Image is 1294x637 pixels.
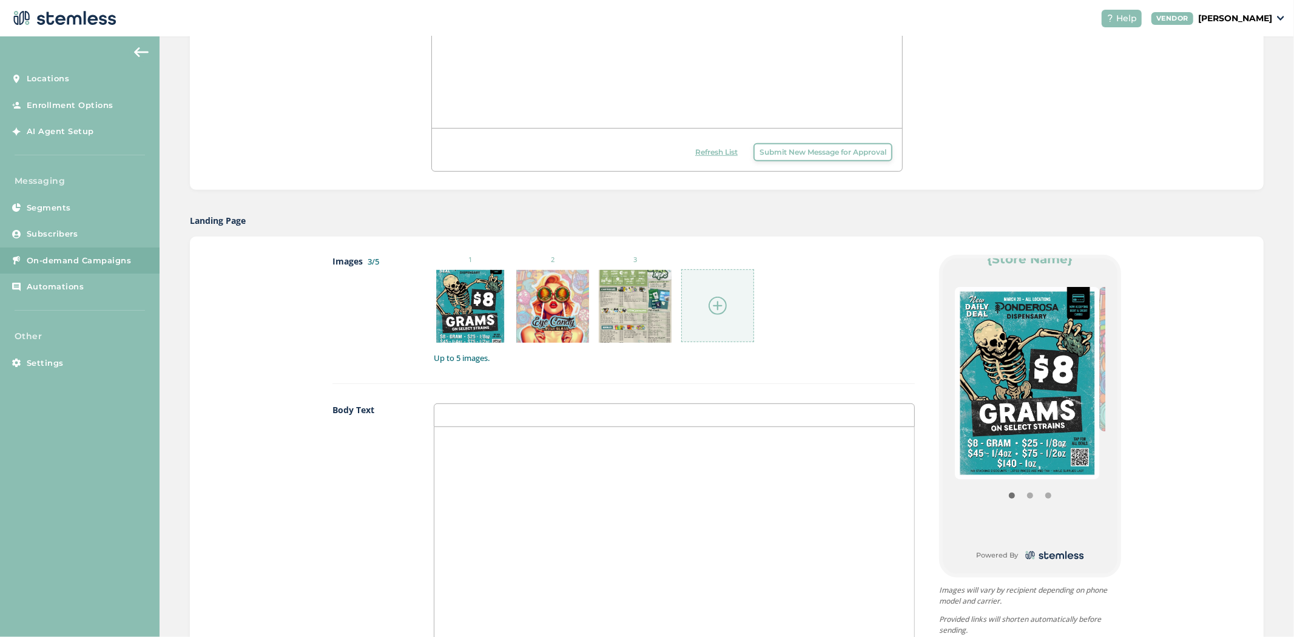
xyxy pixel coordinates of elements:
button: Item 1 [1021,487,1039,505]
small: Powered By [977,550,1019,561]
img: 2Q== [955,287,1099,479]
iframe: Chat Widget [1233,579,1294,637]
p: [PERSON_NAME] [1198,12,1272,25]
img: Z [1099,287,1244,431]
label: 3/5 [368,256,379,267]
span: Segments [27,202,71,214]
img: logo-dark-0685b13c.svg [10,6,116,30]
button: Refresh List [689,143,744,161]
span: Settings [27,357,64,369]
button: Item 0 [1003,487,1021,505]
small: 1 [434,255,507,265]
span: Help [1116,12,1137,25]
img: icon-arrow-back-accent-c549486e.svg [134,47,149,57]
img: icon_down-arrow-small-66adaf34.svg [1277,16,1284,21]
button: Item 2 [1039,487,1057,505]
span: AI Agent Setup [27,126,94,138]
small: 3 [599,255,672,265]
p: Images will vary by recipient depending on phone model and carrier. [939,585,1121,607]
label: {Store Name} [988,251,1073,268]
img: hxtGABuEVXImiO6xU0w9RzyLeeGFfYatgR67KCW89fzPwbuAc8FabuzJckg4OzSE9XY8c5lsODOTY2NjaAjK9vwEXnISS990Y... [599,270,672,343]
img: logo-dark-0685b13c.svg [1023,548,1084,562]
label: Up to 5 images. [434,352,915,365]
span: Subscribers [27,228,78,240]
span: On-demand Campaigns [27,255,132,267]
button: Submit New Message for Approval [753,143,892,161]
label: Images [332,255,409,364]
small: 2 [516,255,589,265]
p: Provided links will shorten automatically before sending. [939,614,1121,636]
span: Automations [27,281,84,293]
span: Enrollment Options [27,99,113,112]
img: icon-help-white-03924b79.svg [1107,15,1114,22]
img: Z [516,270,589,343]
span: Locations [27,73,70,85]
span: Submit New Message for Approval [760,147,886,158]
div: VENDOR [1151,12,1193,25]
span: Refresh List [695,147,738,158]
label: Landing Page [190,214,246,227]
img: 2Q== [434,270,507,343]
img: icon-circle-plus-45441306.svg [709,297,727,315]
